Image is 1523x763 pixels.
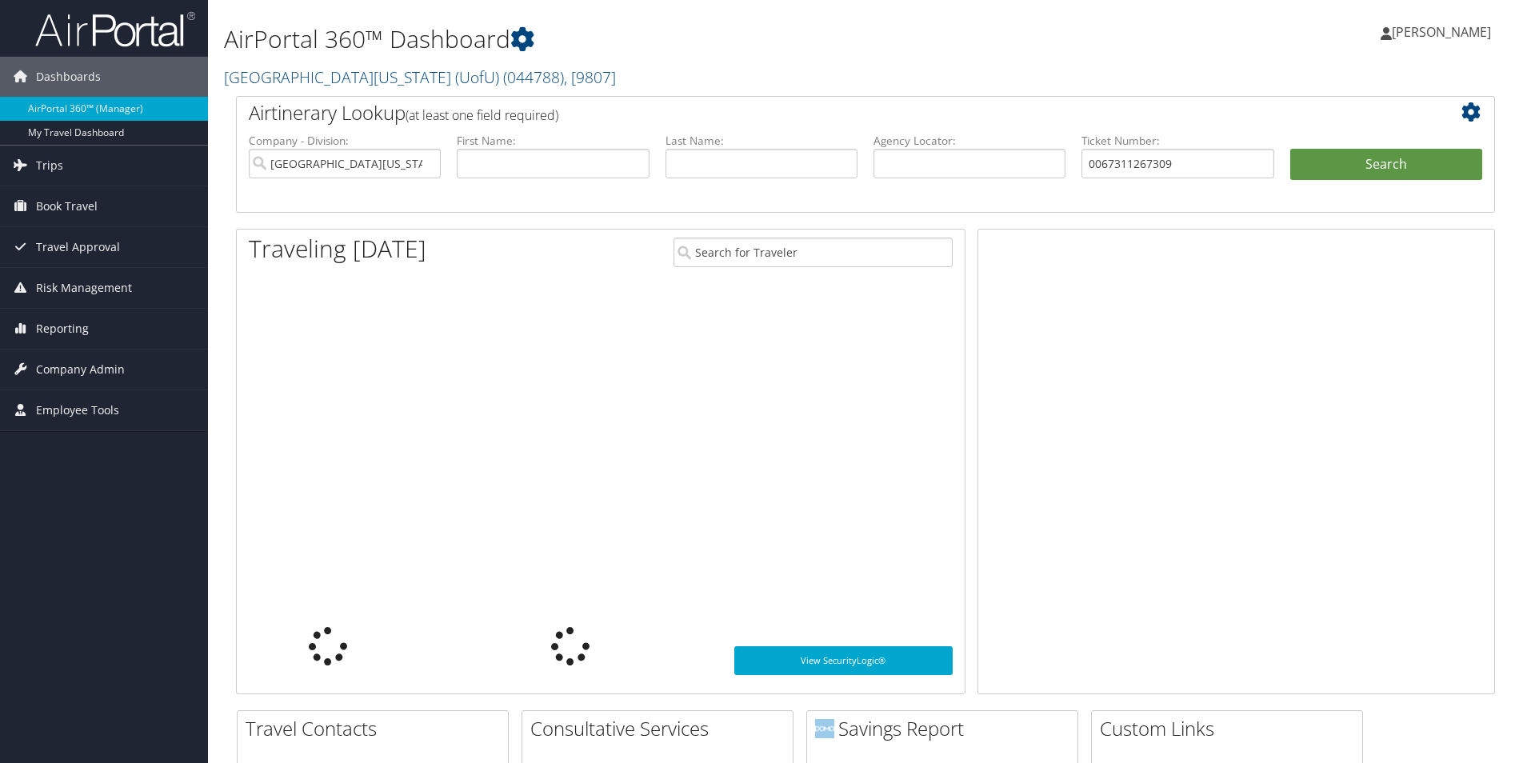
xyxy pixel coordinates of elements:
[1290,149,1482,181] button: Search
[734,646,953,675] a: View SecurityLogic®
[36,186,98,226] span: Book Travel
[249,99,1377,126] h2: Airtinerary Lookup
[1081,133,1273,149] label: Ticket Number:
[1381,8,1507,56] a: [PERSON_NAME]
[1392,23,1491,41] span: [PERSON_NAME]
[815,719,834,738] img: domo-logo.png
[36,390,119,430] span: Employee Tools
[815,715,1077,742] h2: Savings Report
[36,227,120,267] span: Travel Approval
[873,133,1065,149] label: Agency Locator:
[249,133,441,149] label: Company - Division:
[674,238,953,267] input: Search for Traveler
[666,133,857,149] label: Last Name:
[1100,715,1362,742] h2: Custom Links
[36,268,132,308] span: Risk Management
[224,66,616,88] a: [GEOGRAPHIC_DATA][US_STATE] (UofU)
[36,57,101,97] span: Dashboards
[564,66,616,88] span: , [ 9807 ]
[503,66,564,88] span: ( 044788 )
[249,232,426,266] h1: Traveling [DATE]
[35,10,195,48] img: airportal-logo.png
[530,715,793,742] h2: Consultative Services
[406,106,558,124] span: (at least one field required)
[246,715,508,742] h2: Travel Contacts
[36,350,125,389] span: Company Admin
[224,22,1079,56] h1: AirPortal 360™ Dashboard
[457,133,649,149] label: First Name:
[36,309,89,349] span: Reporting
[36,146,63,186] span: Trips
